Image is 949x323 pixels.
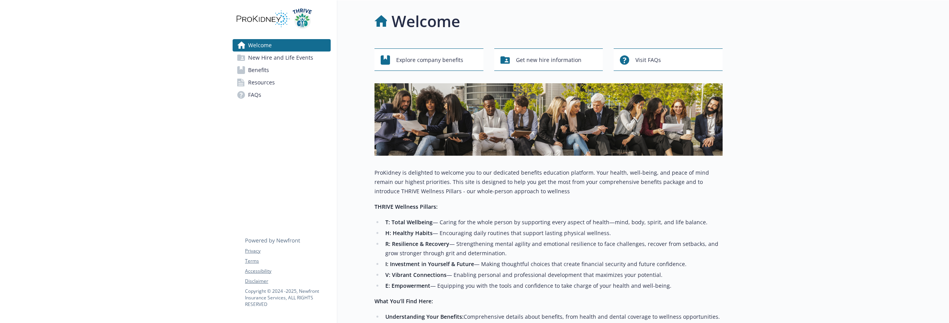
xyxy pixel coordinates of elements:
strong: T: Total Wellbeing [385,218,433,226]
strong: What You’ll Find Here: [374,297,433,305]
span: FAQs [248,89,261,101]
strong: I: Investment in Yourself & Future [385,260,474,268]
li: — Enabling personal and professional development that maximizes your potential. [383,270,723,280]
span: Benefits [248,64,269,76]
a: FAQs [233,89,331,101]
a: Accessibility [245,268,330,275]
a: Terms [245,258,330,265]
strong: V: Vibrant Connections [385,271,447,278]
a: Benefits [233,64,331,76]
span: Welcome [248,39,272,52]
li: — Equipping you with the tools and confidence to take charge of your health and well-being. [383,281,723,290]
li: — Strengthening mental agility and emotional resilience to face challenges, recover from setbacks... [383,239,723,258]
span: Resources [248,76,275,89]
a: Disclaimer [245,278,330,285]
span: Visit FAQs [635,53,661,67]
strong: R: Resilience & Recovery [385,240,449,247]
button: Explore company benefits [374,48,483,71]
a: Resources [233,76,331,89]
img: overview page banner [374,83,723,156]
p: Copyright © 2024 - 2025 , Newfront Insurance Services, ALL RIGHTS RESERVED [245,288,330,308]
strong: E: Empowerment [385,282,430,289]
p: ProKidney is delighted to welcome you to our dedicated benefits education platform. Your health, ... [374,168,723,196]
span: New Hire and Life Events [248,52,313,64]
strong: Understanding Your Benefits: [385,313,464,320]
span: Get new hire information [516,53,581,67]
a: Privacy [245,247,330,254]
li: Comprehensive details about benefits, from health and dental coverage to wellness opportunities. [383,312,723,321]
h1: Welcome [392,10,460,33]
button: Get new hire information [494,48,603,71]
strong: THRIVE Wellness Pillars: [374,203,438,210]
a: New Hire and Life Events [233,52,331,64]
li: — Caring for the whole person by supporting every aspect of health—mind, body, spirit, and life b... [383,218,723,227]
a: Welcome [233,39,331,52]
button: Visit FAQs [614,48,723,71]
strong: H: Healthy Habits [385,229,433,237]
li: — Encouraging daily routines that support lasting physical wellness. [383,229,723,238]
span: Explore company benefits [396,53,463,67]
li: — Making thoughtful choices that create financial security and future confidence. [383,259,723,269]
